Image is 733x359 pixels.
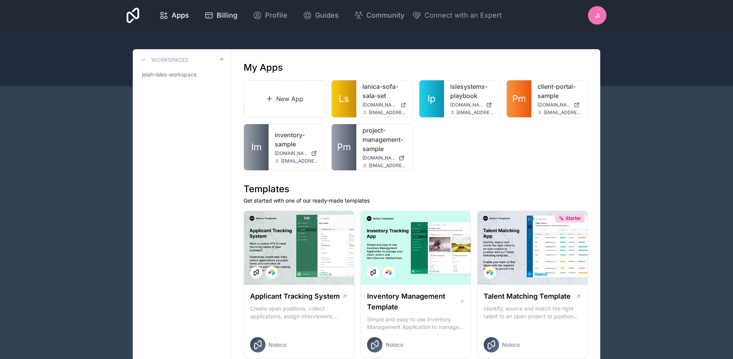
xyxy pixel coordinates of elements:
p: Simple and easy to use Inventory Management Application to manage your stock, orders and Manufact... [367,316,465,331]
img: Airtable Logo [487,269,493,276]
a: Im [244,124,269,170]
span: Connect with an Expert [424,10,502,21]
iframe: Intercom live chat [707,333,725,351]
span: Noloco [269,341,286,349]
span: JI [595,11,600,20]
span: Pm [512,93,526,105]
a: islesystems-playbook [450,82,494,100]
a: Pm [507,80,531,117]
span: Pm [337,141,351,153]
span: Billing [217,10,237,21]
span: [EMAIL_ADDRESS][DOMAIN_NAME] [369,110,406,116]
a: Guides [297,7,345,24]
span: [EMAIL_ADDRESS][DOMAIN_NAME] [544,110,581,116]
span: Noloco [386,341,403,349]
span: [EMAIL_ADDRESS][DOMAIN_NAME] [456,110,494,116]
a: Ip [419,80,444,117]
a: client-portal-sample [538,82,581,100]
span: Noloco [502,341,520,349]
span: [DOMAIN_NAME] [362,102,397,108]
a: [DOMAIN_NAME] [362,155,406,161]
span: Community [366,10,404,21]
span: [DOMAIN_NAME] [538,102,571,108]
p: Create open positions, collect applications, assign interviewers, centralise candidate feedback a... [250,305,348,320]
p: Get started with one of our ready-made templates [244,197,588,204]
span: jeiah-isles-workspace [142,71,197,78]
img: Airtable Logo [386,269,392,276]
h1: Applicant Tracking System [250,291,340,302]
a: Billing [198,7,244,24]
button: Connect with an Expert [412,10,502,21]
h1: My Apps [244,61,283,74]
span: [EMAIL_ADDRESS][DOMAIN_NAME] [281,158,319,164]
a: [DOMAIN_NAME] [275,150,319,156]
span: [DOMAIN_NAME] [450,102,483,108]
a: Profile [247,7,294,24]
a: Workspaces [139,55,189,65]
a: Community [348,7,411,24]
h1: Inventory Management Template [367,291,459,312]
span: Guides [315,10,339,21]
a: Pm [332,124,356,170]
h1: Templates [244,183,588,195]
a: Apps [153,7,195,24]
a: [DOMAIN_NAME] [450,102,494,108]
a: project-management-sample [362,126,406,153]
span: [DOMAIN_NAME] [362,155,396,161]
span: Im [251,141,262,153]
span: Ls [339,93,349,105]
span: Apps [172,10,189,21]
span: [DOMAIN_NAME] [275,150,308,156]
span: [EMAIL_ADDRESS][DOMAIN_NAME] [369,163,406,169]
span: Profile [265,10,287,21]
a: New App [244,80,325,118]
a: [DOMAIN_NAME] [538,102,581,108]
p: Identify, source and match the right talent to an open project or position with our Talent Matchi... [484,305,581,320]
a: [DOMAIN_NAME] [362,102,406,108]
h3: Workspaces [151,56,189,64]
h1: Talent Matching Template [484,291,571,302]
span: Ip [427,93,436,105]
a: Ls [332,80,356,117]
img: Airtable Logo [269,269,275,276]
a: lanica-sofa-sala-set [362,82,406,100]
a: inventory-sample [275,130,319,149]
span: Starter [566,215,581,221]
a: jeiah-isles-workspace [139,68,225,81]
